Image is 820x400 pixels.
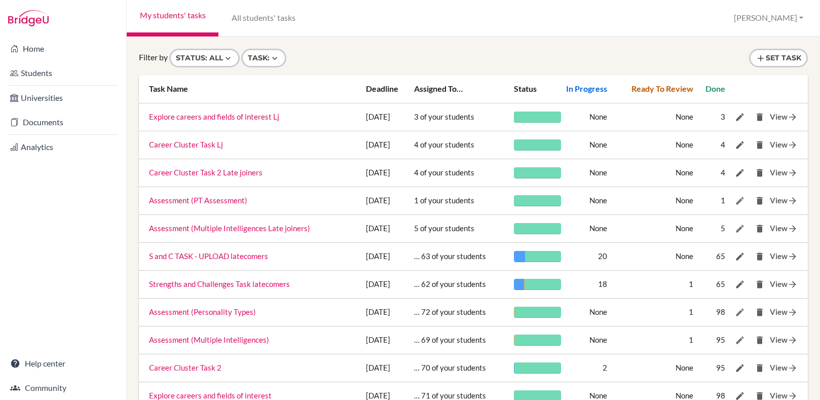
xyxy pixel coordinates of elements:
[149,335,269,344] a: Assessment (Multiple Intelligences)
[770,140,798,149] a: View
[414,335,486,344] span: … 69 of your students
[564,131,610,159] td: None
[363,242,412,270] td: [DATE]
[564,103,610,131] td: None
[610,270,696,298] td: 1
[696,354,728,382] td: 95
[149,112,279,121] a: Explore careers and fields of interest Lj
[412,159,511,187] td: 4 of your students
[696,298,728,326] td: 98
[696,270,728,298] td: 65
[696,242,728,270] td: 65
[149,196,247,205] a: Assessment (PT Assessment)
[755,335,765,345] i: Delete
[2,63,124,83] a: Students
[610,354,696,382] td: None
[770,279,798,288] a: View
[2,112,124,132] a: Documents
[363,214,412,242] td: [DATE]
[564,354,610,382] td: 2
[610,242,696,270] td: None
[770,251,798,261] a: View
[149,363,221,372] a: Career Cluster Task 2
[610,187,696,214] td: None
[755,168,765,178] i: Delete
[149,279,290,288] a: Strengths and Challenges Task latecomers
[564,242,610,270] td: 20
[770,307,798,316] a: View
[414,391,486,400] span: … 71 of your students
[363,103,412,131] td: [DATE]
[749,49,808,67] button: Set task
[564,187,610,214] td: None
[2,137,124,157] a: Analytics
[149,224,310,233] a: Assessment (Multiple Intelligences Late joiners)
[770,363,798,372] a: View
[363,354,412,382] td: [DATE]
[149,251,268,261] a: S and C TASK - UPLOAD latecomers
[564,214,610,242] td: None
[696,159,728,187] td: 4
[755,251,765,262] i: Delete
[363,326,412,354] td: [DATE]
[2,353,124,374] a: Help center
[755,224,765,234] i: Delete
[755,196,765,206] i: Delete
[770,391,798,400] a: View
[412,75,511,103] th: Assigned to…
[169,49,240,67] button: Status: All
[735,279,745,289] i: Edit
[414,251,486,261] span: … 63 of your students
[2,39,124,59] a: Home
[755,279,765,289] i: Delete
[755,140,765,150] i: Delete
[610,214,696,242] td: None
[2,88,124,108] a: Universities
[696,187,728,214] td: 1
[696,131,728,159] td: 4
[729,9,808,27] button: [PERSON_NAME]
[696,214,728,242] td: 5
[414,363,486,372] span: … 70 of your students
[696,326,728,354] td: 95
[610,326,696,354] td: 1
[414,307,486,316] span: … 72 of your students
[414,279,486,288] span: … 62 of your students
[755,363,765,373] i: Delete
[770,196,798,205] a: View
[564,298,610,326] td: None
[363,187,412,214] td: [DATE]
[564,159,610,187] td: None
[149,168,263,177] a: Career Cluster Task 2 Late joiners
[755,112,765,122] i: Delete
[564,75,610,103] th: In progress
[735,363,745,373] i: Edit
[363,75,412,103] th: Deadline
[770,168,798,177] a: View
[610,103,696,131] td: None
[511,75,564,103] th: Status
[735,168,745,178] i: Edit
[696,103,728,131] td: 3
[363,298,412,326] td: [DATE]
[363,159,412,187] td: [DATE]
[149,307,256,316] a: Assessment (Personality Types)
[139,75,363,103] th: Task name
[564,326,610,354] td: None
[755,307,765,317] i: Delete
[412,187,511,214] td: 1 of your students
[412,131,511,159] td: 4 of your students
[412,214,511,242] td: 5 of your students
[735,251,745,262] i: Edit
[241,49,286,67] button: Task:
[363,131,412,159] td: [DATE]
[139,52,168,62] span: Filter by
[149,391,272,400] a: Explore careers and fields of interest
[610,159,696,187] td: None
[735,140,745,150] i: Edit
[770,112,798,121] a: View
[610,75,696,103] th: Ready to review
[2,378,124,398] a: Community
[610,298,696,326] td: 1
[696,75,728,103] th: Done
